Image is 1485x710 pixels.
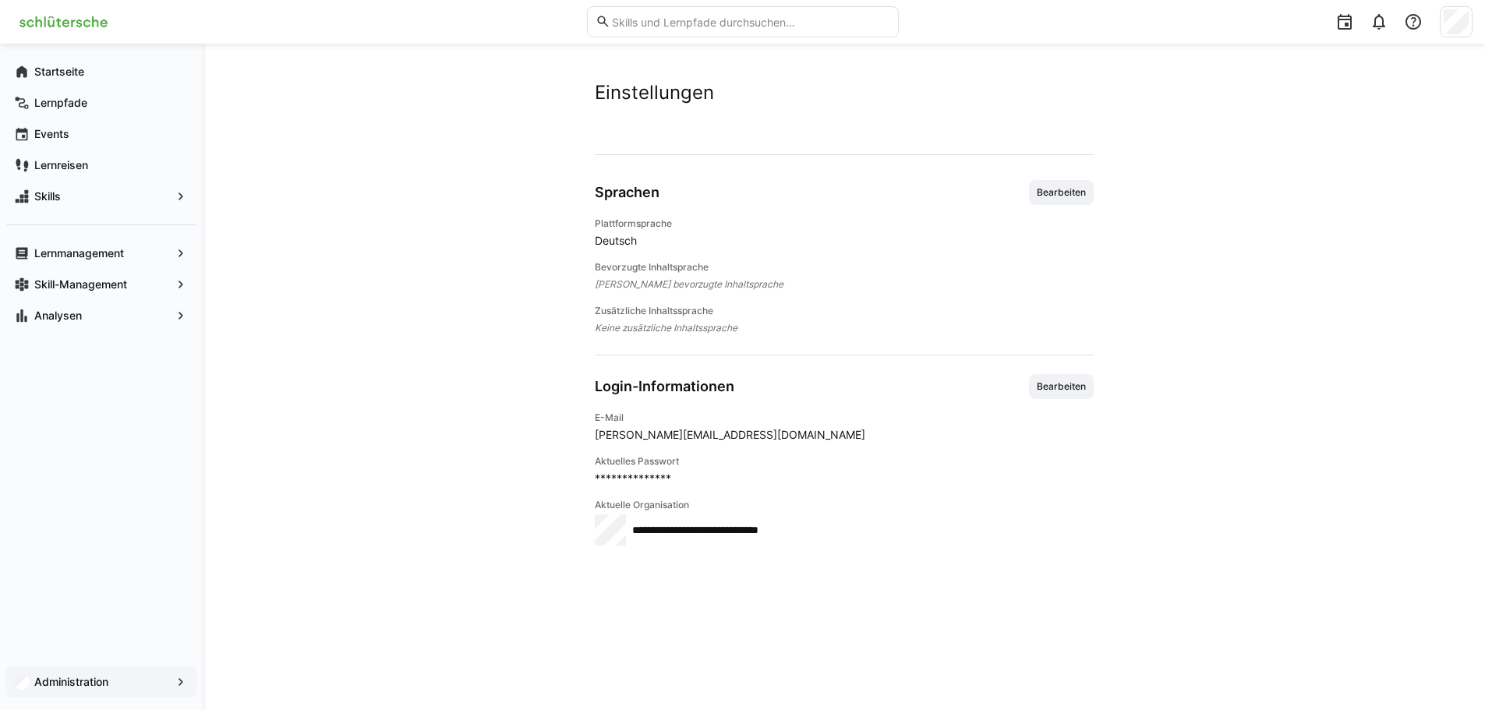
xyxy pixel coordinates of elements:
h2: Einstellungen [595,81,1094,104]
h3: Sprachen [595,184,659,201]
span: Bearbeiten [1035,380,1087,393]
h4: E-Mail [595,412,1094,424]
span: [PERSON_NAME] bevorzugte Inhaltsprache [595,277,1094,292]
span: Deutsch [595,233,1094,249]
h4: Plattformsprache [595,217,1094,230]
span: Bearbeiten [1035,186,1087,199]
span: [PERSON_NAME][EMAIL_ADDRESS][DOMAIN_NAME] [595,427,865,443]
input: Skills und Lernpfade durchsuchen… [610,15,889,29]
button: Bearbeiten [1029,374,1094,399]
h4: Zusätzliche Inhaltssprache [595,305,1094,317]
h4: Bevorzugte Inhaltsprache [595,261,1094,274]
button: Bearbeiten [1029,180,1094,205]
span: Keine zusätzliche Inhaltssprache [595,320,1094,336]
h4: Aktuelles Passwort [595,455,1094,468]
h3: Login-Informationen [595,378,734,395]
h4: Aktuelle Organisation [595,499,1094,511]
